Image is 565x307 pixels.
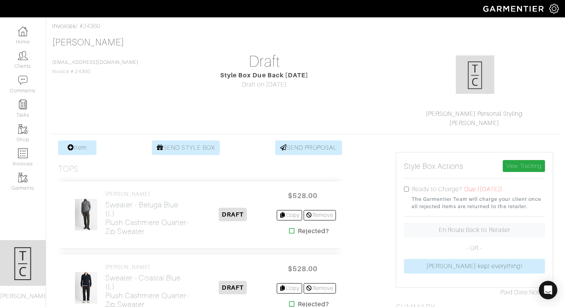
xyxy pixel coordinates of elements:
[52,37,124,47] a: [PERSON_NAME]
[549,4,559,13] img: gear-icon-white-bd11855cb880d31180b6d7d6211b90ccbf57a29d726f0c71d8c61bd08dd39cc2.png
[152,140,220,155] a: SEND STYLE BOX
[412,185,463,194] label: Ready to Charge?
[280,260,326,277] span: $528.00
[186,52,343,71] h1: Draft
[449,120,499,127] a: [PERSON_NAME]
[464,186,503,193] span: Due ([DATE])
[277,283,302,294] a: Copy
[304,283,336,294] a: Remove
[404,162,464,171] h5: Style Box Actions
[404,244,545,253] p: - OR -
[500,289,529,296] span: Paid Date:
[426,110,523,117] a: [PERSON_NAME] Personal Styling
[52,60,138,65] a: [EMAIL_ADDRESS][DOMAIN_NAME]
[412,195,545,210] small: The Garmentier Team will charge your client once all rejected items are returned to the retailer.
[18,27,28,36] img: dashboard-icon-dbcd8f5a0b271acd01030246c82b418ddd0df26cd7fceb0bd07c9910d44c42f6.png
[18,51,28,60] img: clients-icon-6bae9207a08558b7cb47a8932f037763ab4055f8c8b6bfacd5dc20c3e0201464.png
[275,140,342,155] a: SEND PROPOSAL
[396,288,553,297] div: Not Paid
[186,80,343,89] div: Draft on [DATE]
[18,173,28,182] img: garments-icon-b7da505a4dc4fd61783c78ac3ca0ef83fa9d6f193b1c9dc38574b1d14d53ca28.png
[18,148,28,158] img: orders-icon-0abe47150d42831381b5fb84f609e132dff9fe21cb692f30cb5eec754e2cba89.png
[304,210,336,220] a: Remove
[75,272,98,304] img: HkKY9T9okMAC8YSuJNU3SLdf
[186,71,343,80] div: Style Box Due Back [DATE]
[105,191,189,197] h4: [PERSON_NAME]
[219,208,247,221] span: DRAFT
[280,187,326,204] span: $528.00
[277,210,302,220] a: Copy
[18,100,28,109] img: reminder-icon-8004d30b9f0a5d33ae49ab947aed9ed385cf756f9e5892f1edd6e32f2345188e.png
[52,60,138,74] span: Invoice # 24360
[52,23,76,30] a: Invoices
[539,281,557,299] div: Open Intercom Messenger
[105,200,189,236] h2: Sweater - Beluga Blue (L) Plush Cashmere Quarter-Zip Sweater
[219,281,247,294] span: DRAFT
[503,160,545,172] a: View Tracking
[298,227,329,236] strong: Rejected?
[58,140,96,155] a: Item
[456,55,494,94] img: xy6mXSck91kMuDdgTatmsT54.png
[58,164,79,174] h3: Tops
[105,264,189,270] h4: [PERSON_NAME]
[479,2,549,15] img: garmentier-logo-header-white-b43fb05a5012e4ada735d5af1a66efaba907eab6374d6393d1fbf88cb4ef424d.png
[18,124,28,134] img: garments-icon-b7da505a4dc4fd61783c78ac3ca0ef83fa9d6f193b1c9dc38574b1d14d53ca28.png
[52,22,559,31] div: / #24360
[404,223,545,237] a: En Route Back to Retailer
[404,259,545,274] a: [PERSON_NAME] kept everything!
[18,75,28,85] img: comment-icon-a0a6a9ef722e966f86d9cbdc48e553b5cf19dbc54f86b18d962a5391bc8f6eb6.png
[75,199,98,231] img: uzEL64GhirCtiAFxgNbA1ryL
[105,191,189,236] a: [PERSON_NAME] Sweater - Beluga Blue (L)Plush Cashmere Quarter-Zip Sweater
